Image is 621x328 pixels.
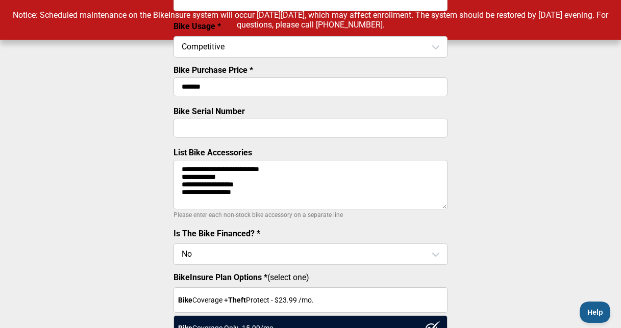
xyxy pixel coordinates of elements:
[173,65,253,75] label: Bike Purchase Price *
[173,21,221,31] label: Bike Usage *
[228,296,246,304] strong: Theft
[173,287,448,313] div: Coverage + Protect - $ 23.99 /mo.
[173,148,252,157] label: List Bike Accessories
[173,272,448,282] label: (select one)
[173,272,267,282] strong: BikeInsure Plan Options *
[173,209,448,221] p: Please enter each non-stock bike accessory on a separate line
[178,296,192,304] strong: Bike
[173,229,260,238] label: Is The Bike Financed? *
[580,302,611,323] iframe: Toggle Customer Support
[173,106,245,116] label: Bike Serial Number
